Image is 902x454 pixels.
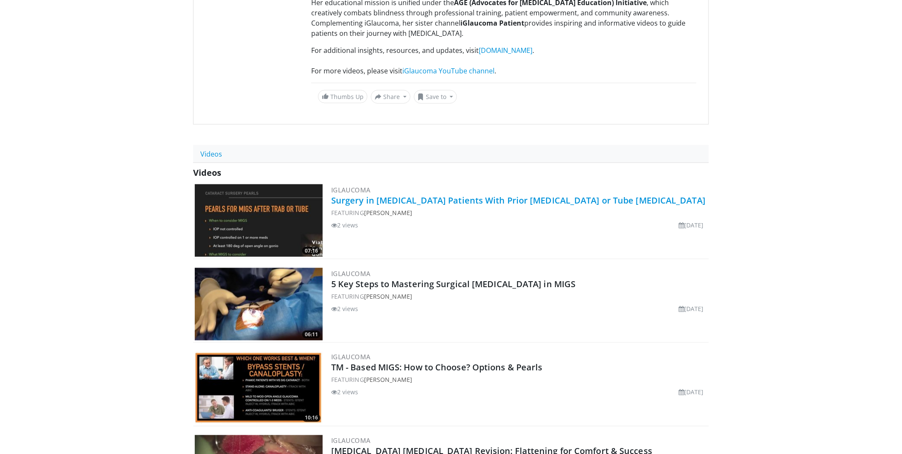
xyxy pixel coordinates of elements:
[331,353,371,361] a: iGlaucoma
[364,376,412,384] a: [PERSON_NAME]
[302,247,321,255] span: 07:16
[195,268,323,340] img: b9d11f5b-4b90-4274-8f07-b4012b0d8c2d.300x170_q85_crop-smart_upscale.jpg
[311,45,697,55] div: For additional insights, resources, and updates, visit .
[679,221,704,230] li: [DATE]
[460,18,524,28] strong: iGlaucoma Patient
[331,278,576,290] a: 5 Key Steps to Mastering Surgical [MEDICAL_DATA] in MIGS
[679,304,704,313] li: [DATE]
[331,269,371,278] a: iGlaucoma
[479,46,532,55] a: [DOMAIN_NAME]
[195,352,323,424] img: de8b838f-a401-4ad0-8987-c9b7391b96b3.300x170_q85_crop-smart_upscale.jpg
[195,352,323,424] a: 10:16
[364,292,412,300] a: [PERSON_NAME]
[195,268,323,340] a: 06:11
[331,208,707,217] div: FEATURING
[331,437,371,445] a: iGlaucoma
[318,90,367,103] a: Thumbs Up
[331,186,371,194] a: iGlaucoma
[195,184,323,257] a: 07:16
[331,292,707,301] div: FEATURING
[331,375,707,384] div: FEATURING
[302,331,321,338] span: 06:11
[193,145,229,163] a: Videos
[331,195,705,206] a: Surgery in [MEDICAL_DATA] Patients With Prior [MEDICAL_DATA] or Tube [MEDICAL_DATA]
[331,221,358,230] li: 2 views
[402,66,494,76] a: iGlaucoma YouTube channel
[371,90,411,104] button: Share
[364,209,412,217] a: [PERSON_NAME]
[679,388,704,397] li: [DATE]
[195,184,323,257] img: 11b99b41-7f84-452d-9c5a-bedeb5378969.300x170_q85_crop-smart_upscale.jpg
[311,66,697,76] div: For more videos, please visit .
[302,414,321,422] span: 10:16
[414,90,457,104] button: Save to
[331,304,358,313] li: 2 views
[193,167,221,178] span: Videos
[331,362,543,373] a: TM - Based MIGS: How to Choose? Options & Pearls
[331,388,358,397] li: 2 views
